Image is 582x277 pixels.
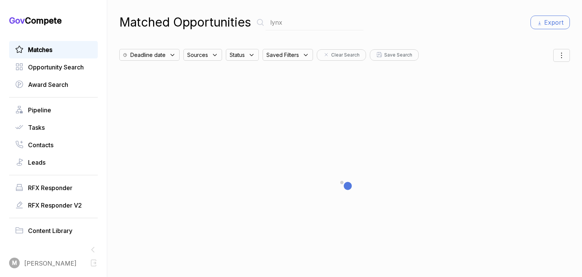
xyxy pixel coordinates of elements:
span: Pipeline [28,105,51,115]
h1: Compete [9,15,98,26]
span: Matches [28,45,52,54]
span: Gov [9,16,25,25]
button: Export [530,16,570,29]
a: RFX Responder V2 [15,201,92,210]
span: Deadline date [130,51,166,59]
span: Content Library [28,226,72,235]
a: Pipeline [15,105,92,115]
span: Status [230,51,245,59]
span: Clear Search [331,52,360,58]
span: Sources [187,51,208,59]
a: Tasks [15,123,92,132]
a: Opportunity Search [15,63,92,72]
span: Opportunity Search [28,63,84,72]
a: Content Library [15,226,92,235]
a: Matches [15,45,92,54]
button: Clear Search [317,49,366,61]
span: Saved Filters [266,51,299,59]
button: Save Search [370,49,419,61]
a: Award Search [15,80,92,89]
a: Idea GeneratorBeta [15,244,92,253]
a: Contacts [15,140,92,150]
span: RFX Responder [28,183,72,192]
span: Save Search [384,52,412,58]
a: Leads [15,158,92,167]
span: Award Search [28,80,68,89]
span: RFX Responder V2 [28,201,82,210]
span: Leads [28,158,45,167]
span: [PERSON_NAME] [24,259,77,268]
span: Tasks [28,123,45,132]
h1: Matched Opportunities [119,13,251,31]
span: Idea Generator [28,244,71,253]
img: loading animation [326,168,364,206]
a: RFX Responder [15,183,92,192]
span: M [12,259,17,267]
span: Contacts [28,140,53,150]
